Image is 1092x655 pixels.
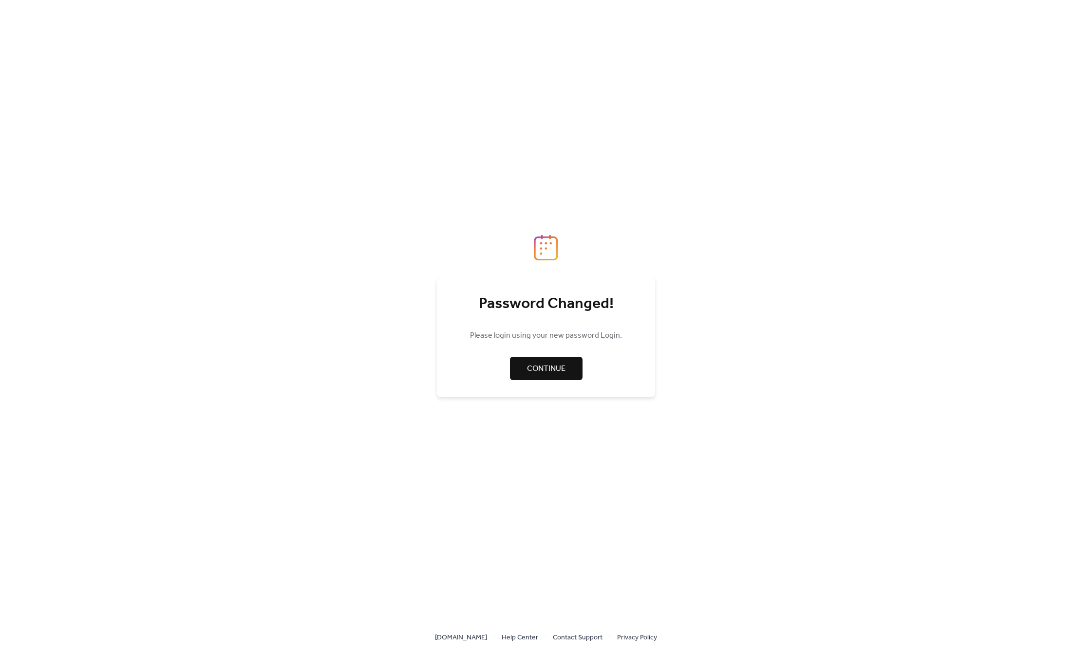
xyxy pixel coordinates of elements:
[435,632,487,644] span: [DOMAIN_NAME]
[435,631,487,643] a: [DOMAIN_NAME]
[527,363,565,375] span: Continue
[553,631,602,643] a: Contact Support
[470,330,622,342] span: Please login using your new password .
[456,294,636,314] div: Password Changed!
[502,631,538,643] a: Help Center
[553,632,602,644] span: Contact Support
[502,632,538,644] span: Help Center
[617,631,657,643] a: Privacy Policy
[601,328,620,343] a: Login
[617,632,657,644] span: Privacy Policy
[534,234,558,261] img: logo
[510,357,583,380] a: Continue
